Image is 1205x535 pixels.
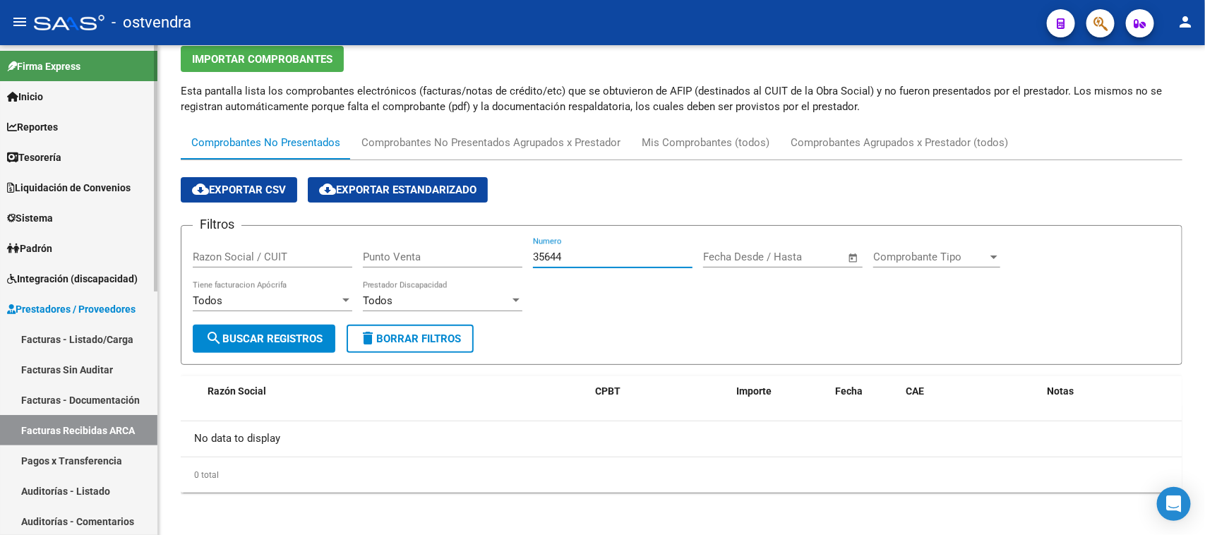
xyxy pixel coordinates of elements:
span: Prestadores / Proveedores [7,301,136,317]
span: Integración (discapacidad) [7,271,138,287]
span: Inicio [7,89,43,104]
span: Importar Comprobantes [192,53,332,66]
span: Sistema [7,210,53,226]
button: Borrar Filtros [347,325,474,353]
h3: Filtros [193,215,241,234]
datatable-header-cell: Razón Social [202,376,589,407]
datatable-header-cell: Fecha [829,376,900,407]
button: Exportar Estandarizado [308,177,488,203]
input: Fecha inicio [703,251,760,263]
mat-icon: cloud_download [192,181,209,198]
div: Comprobantes Agrupados x Prestador (todos) [791,135,1008,150]
button: Exportar CSV [181,177,297,203]
span: Comprobante Tipo [873,251,988,263]
input: Fecha fin [773,251,841,263]
span: Liquidación de Convenios [7,180,131,196]
span: Todos [363,294,392,307]
div: Comprobantes No Presentados Agrupados x Prestador [361,135,621,150]
span: CPBT [595,385,621,397]
datatable-header-cell: CPBT [589,376,731,407]
div: Comprobantes No Presentados [191,135,340,150]
span: Todos [193,294,222,307]
span: Reportes [7,119,58,135]
mat-icon: person [1177,13,1194,30]
datatable-header-cell: Importe [731,376,829,407]
span: CAE [906,385,924,397]
mat-icon: menu [11,13,28,30]
span: Notas [1047,385,1074,397]
mat-icon: delete [359,330,376,347]
span: Importe [736,385,772,397]
button: Buscar Registros [193,325,335,353]
p: Esta pantalla lista los comprobantes electrónicos (facturas/notas de crédito/etc) que se obtuvier... [181,83,1182,114]
div: 0 total [181,457,1182,493]
span: Razón Social [208,385,266,397]
span: Borrar Filtros [359,332,461,345]
span: Tesorería [7,150,61,165]
div: Open Intercom Messenger [1157,487,1191,521]
mat-icon: search [205,330,222,347]
span: Fecha [835,385,863,397]
span: - ostvendra [112,7,191,38]
span: Exportar Estandarizado [319,184,476,196]
span: Exportar CSV [192,184,286,196]
div: Mis Comprobantes (todos) [642,135,769,150]
datatable-header-cell: CAE [900,376,1041,407]
div: No data to display [181,421,1182,457]
button: Importar Comprobantes [181,46,344,72]
mat-icon: cloud_download [319,181,336,198]
button: Open calendar [846,250,862,266]
datatable-header-cell: Notas [1041,376,1182,407]
span: Padrón [7,241,52,256]
span: Buscar Registros [205,332,323,345]
span: Firma Express [7,59,80,74]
